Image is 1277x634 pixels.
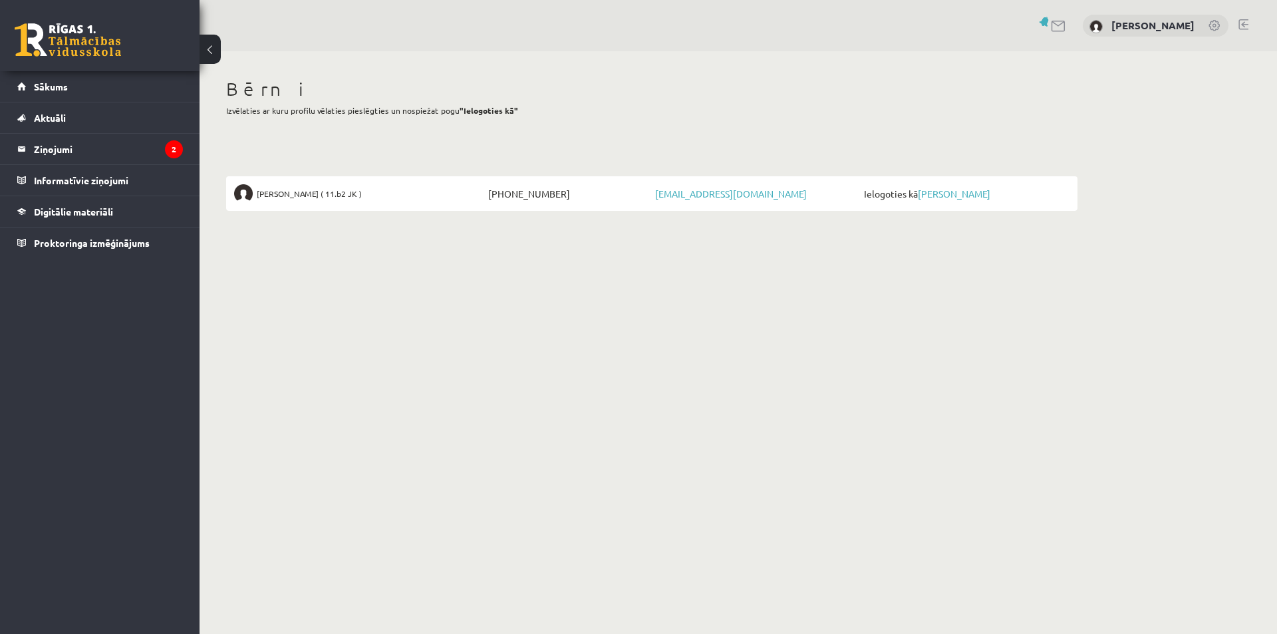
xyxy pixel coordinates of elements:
a: Rīgas 1. Tālmācības vidusskola [15,23,121,57]
legend: Informatīvie ziņojumi [34,165,183,196]
span: Proktoringa izmēģinājums [34,237,150,249]
a: [PERSON_NAME] [1111,19,1195,32]
a: Digitālie materiāli [17,196,183,227]
span: Sākums [34,80,68,92]
a: [EMAIL_ADDRESS][DOMAIN_NAME] [655,188,807,200]
b: "Ielogoties kā" [460,105,518,116]
a: Informatīvie ziņojumi [17,165,183,196]
img: Anda Masaļska [1089,20,1103,33]
i: 2 [165,140,183,158]
a: Ziņojumi2 [17,134,183,164]
legend: Ziņojumi [34,134,183,164]
a: Aktuāli [17,102,183,133]
span: Digitālie materiāli [34,206,113,218]
h1: Bērni [226,78,1077,100]
span: [PHONE_NUMBER] [485,184,652,203]
p: Izvēlaties ar kuru profilu vēlaties pieslēgties un nospiežat pogu [226,104,1077,116]
span: [PERSON_NAME] ( 11.b2 JK ) [257,184,362,203]
a: Proktoringa izmēģinājums [17,228,183,258]
span: Ielogoties kā [861,184,1069,203]
img: Artūrs Masaļskis [234,184,253,203]
a: [PERSON_NAME] [918,188,990,200]
a: Sākums [17,71,183,102]
span: Aktuāli [34,112,66,124]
